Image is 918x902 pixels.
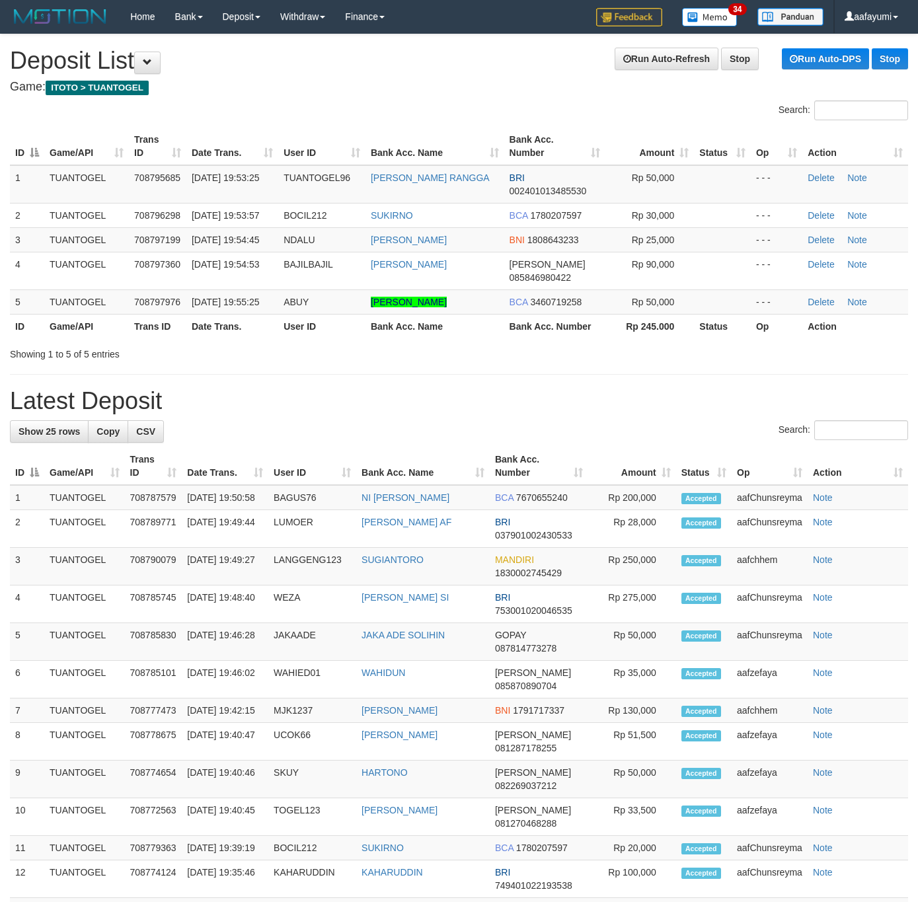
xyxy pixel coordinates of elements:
[732,798,808,836] td: aafzefaya
[134,210,180,221] span: 708796298
[365,128,504,165] th: Bank Acc. Name: activate to sort column ascending
[732,623,808,661] td: aafChunsreyma
[694,314,751,338] th: Status
[732,548,808,585] td: aafchhem
[751,227,802,252] td: - - -
[182,798,268,836] td: [DATE] 19:40:45
[808,235,834,245] a: Delete
[362,630,445,640] a: JAKA ADE SOLIHIN
[192,172,259,183] span: [DATE] 19:53:25
[10,723,44,761] td: 8
[495,492,514,503] span: BCA
[510,272,571,283] span: Copy 085846980422 to clipboard
[808,259,834,270] a: Delete
[362,492,449,503] a: NI [PERSON_NAME]
[371,235,447,245] a: [PERSON_NAME]
[588,548,676,585] td: Rp 250,000
[125,548,182,585] td: 708790079
[732,510,808,548] td: aafChunsreyma
[44,836,125,860] td: TUANTOGEL
[125,623,182,661] td: 708785830
[490,447,588,485] th: Bank Acc. Number: activate to sort column ascending
[813,592,833,603] a: Note
[516,843,568,853] span: Copy 1780207597 to clipboard
[125,798,182,836] td: 708772563
[44,623,125,661] td: TUANTOGEL
[732,761,808,798] td: aafzefaya
[268,661,356,698] td: WAHIED01
[588,447,676,485] th: Amount: activate to sort column ascending
[134,235,180,245] span: 708797199
[681,493,721,504] span: Accepted
[362,592,449,603] a: [PERSON_NAME] SI
[44,165,129,204] td: TUANTOGEL
[182,447,268,485] th: Date Trans.: activate to sort column ascending
[182,548,268,585] td: [DATE] 19:49:27
[632,235,675,245] span: Rp 25,000
[46,81,149,95] span: ITOTO > TUANTOGEL
[513,705,564,716] span: Copy 1791717337 to clipboard
[192,259,259,270] span: [DATE] 19:54:53
[588,761,676,798] td: Rp 50,000
[732,836,808,860] td: aafChunsreyma
[813,667,833,678] a: Note
[371,172,490,183] a: [PERSON_NAME] RANGGA
[681,868,721,879] span: Accepted
[125,447,182,485] th: Trans ID: activate to sort column ascending
[268,510,356,548] td: LUMOER
[813,867,833,878] a: Note
[681,668,721,679] span: Accepted
[268,723,356,761] td: UCOK66
[371,259,447,270] a: [PERSON_NAME]
[495,517,510,527] span: BRI
[813,492,833,503] a: Note
[808,297,834,307] a: Delete
[495,605,572,616] span: Copy 753001020046535 to clipboard
[495,568,562,578] span: Copy 1830002745429 to clipboard
[632,297,675,307] span: Rp 50,000
[192,235,259,245] span: [DATE] 19:54:45
[44,798,125,836] td: TUANTOGEL
[10,798,44,836] td: 10
[362,767,408,778] a: HARTONO
[10,447,44,485] th: ID: activate to sort column descending
[44,252,129,289] td: TUANTOGEL
[751,289,802,314] td: - - -
[732,485,808,510] td: aafChunsreyma
[495,630,526,640] span: GOPAY
[125,485,182,510] td: 708787579
[732,447,808,485] th: Op: activate to sort column ascending
[495,730,571,740] span: [PERSON_NAME]
[872,48,908,69] a: Stop
[19,426,80,437] span: Show 25 rows
[10,128,44,165] th: ID: activate to sort column descending
[588,836,676,860] td: Rp 20,000
[192,210,259,221] span: [DATE] 19:53:57
[847,235,867,245] a: Note
[751,128,802,165] th: Op: activate to sort column ascending
[530,210,582,221] span: Copy 1780207597 to clipboard
[268,447,356,485] th: User ID: activate to sort column ascending
[495,843,514,853] span: BCA
[732,723,808,761] td: aafzefaya
[632,259,675,270] span: Rp 90,000
[682,8,738,26] img: Button%20Memo.svg
[495,667,571,678] span: [PERSON_NAME]
[362,805,438,815] a: [PERSON_NAME]
[136,426,155,437] span: CSV
[129,314,186,338] th: Trans ID
[847,297,867,307] a: Note
[495,867,510,878] span: BRI
[268,585,356,623] td: WEZA
[10,252,44,289] td: 4
[125,836,182,860] td: 708779363
[268,698,356,723] td: MJK1237
[732,860,808,898] td: aafChunsreyma
[44,761,125,798] td: TUANTOGEL
[495,780,556,791] span: Copy 082269037212 to clipboard
[128,420,164,443] a: CSV
[588,623,676,661] td: Rp 50,000
[847,172,867,183] a: Note
[732,661,808,698] td: aafzefaya
[125,761,182,798] td: 708774654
